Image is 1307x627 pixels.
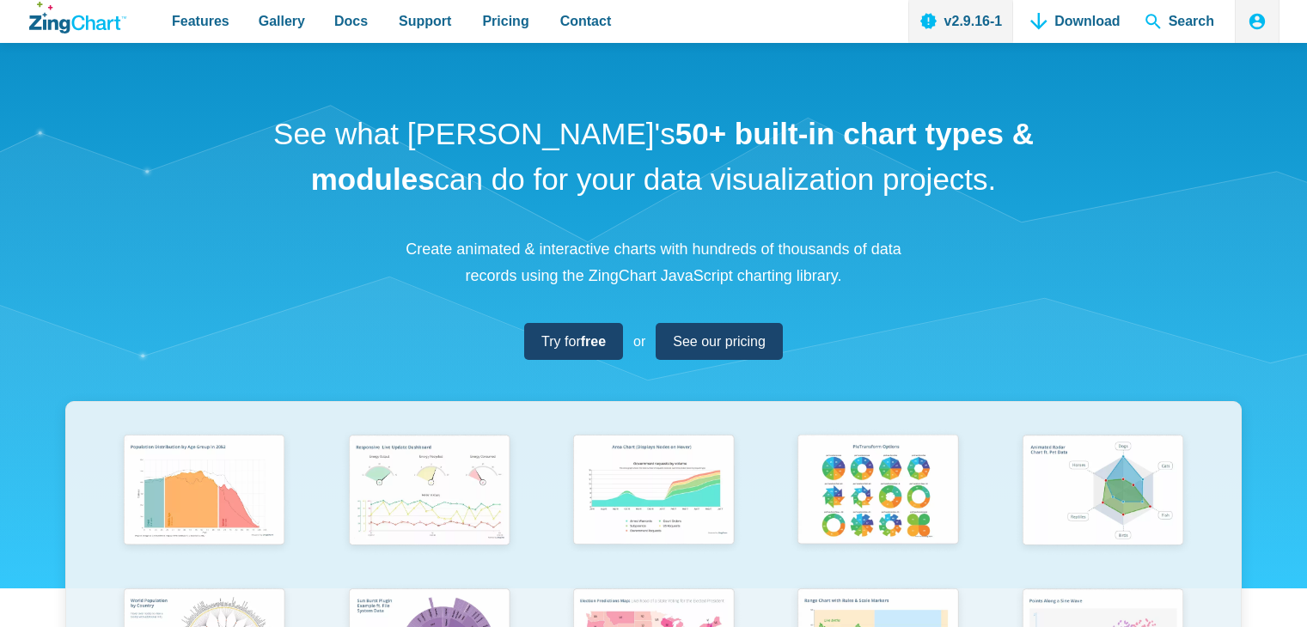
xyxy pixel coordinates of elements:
[259,9,305,33] span: Gallery
[581,334,606,349] strong: free
[29,2,126,33] a: ZingChart Logo. Click to return to the homepage
[311,117,1034,196] strong: 50+ built-in chart types & modules
[172,9,229,33] span: Features
[766,428,990,581] a: Pie Transform Options
[788,428,968,556] img: Pie Transform Options
[482,9,528,33] span: Pricing
[991,428,1215,581] a: Animated Radar Chart ft. Pet Data
[560,9,612,33] span: Contact
[524,323,623,360] a: Try forfree
[334,9,368,33] span: Docs
[1013,428,1193,556] img: Animated Radar Chart ft. Pet Data
[396,236,912,289] p: Create animated & interactive charts with hundreds of thousands of data records using the ZingCha...
[114,428,294,556] img: Population Distribution by Age Group in 2052
[633,330,645,353] span: or
[673,330,766,353] span: See our pricing
[399,9,451,33] span: Support
[267,112,1041,202] h1: See what [PERSON_NAME]'s can do for your data visualization projects.
[316,428,541,581] a: Responsive Live Update Dashboard
[541,428,766,581] a: Area Chart (Displays Nodes on Hover)
[564,428,743,556] img: Area Chart (Displays Nodes on Hover)
[92,428,316,581] a: Population Distribution by Age Group in 2052
[541,330,606,353] span: Try for
[339,428,519,556] img: Responsive Live Update Dashboard
[656,323,783,360] a: See our pricing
